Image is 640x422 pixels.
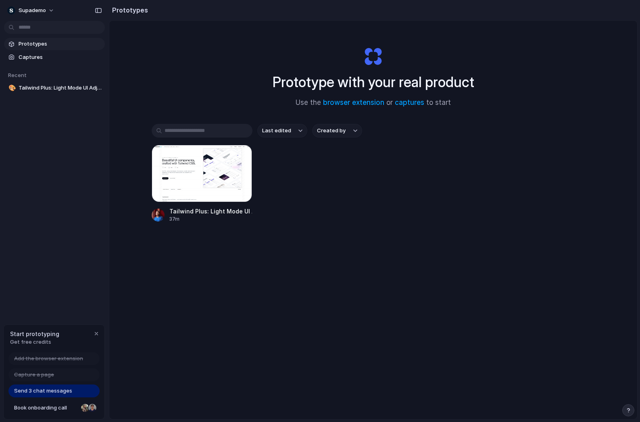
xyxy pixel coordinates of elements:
button: 🎨 [7,84,15,92]
h2: Prototypes [109,5,148,15]
div: 🎨 [8,84,14,93]
div: 37m [169,215,252,223]
span: Get free credits [10,338,59,346]
a: browser extension [323,98,384,107]
button: Supademo [4,4,58,17]
button: Last edited [257,124,307,138]
span: Created by [317,127,346,135]
button: Created by [312,124,362,138]
a: 🎨Tailwind Plus: Light Mode UI Adjustments [4,82,105,94]
span: Last edited [262,127,291,135]
span: Capture a page [14,371,54,379]
span: Start prototyping [10,330,59,338]
div: Nicole Kubica [80,403,90,413]
div: Christian Iacullo [88,403,97,413]
span: Recent [8,72,27,78]
h1: Prototype with your real product [273,71,474,93]
span: Send 3 chat messages [14,387,72,395]
a: Prototypes [4,38,105,50]
span: Add the browser extension [14,355,83,363]
a: captures [395,98,424,107]
span: Tailwind Plus: Light Mode UI Adjustments [19,84,102,92]
span: Use the or to start [296,98,451,108]
a: Tailwind Plus: Light Mode UI AdjustmentsTailwind Plus: Light Mode UI Adjustments37m [152,145,252,223]
span: Book onboarding call [14,404,78,412]
a: Captures [4,51,105,63]
div: Tailwind Plus: Light Mode UI Adjustments [169,207,252,215]
span: Captures [19,53,102,61]
span: Supademo [19,6,46,15]
span: Prototypes [19,40,102,48]
a: Book onboarding call [8,401,100,414]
